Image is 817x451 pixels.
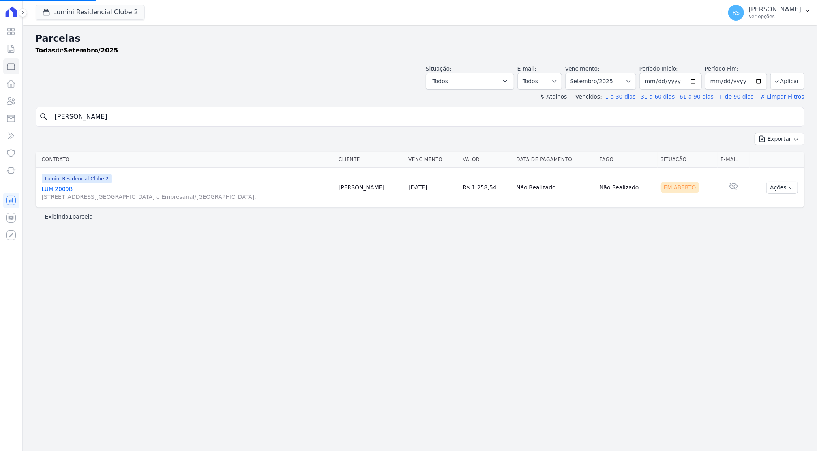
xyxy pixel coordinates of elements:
label: Situação: [426,65,452,72]
label: Vencimento: [565,65,600,72]
button: Aplicar [770,73,804,90]
label: E-mail: [517,65,537,72]
label: Vencidos: [572,94,602,100]
div: Em Aberto [661,182,699,193]
th: Situação [658,152,718,168]
input: Buscar por nome do lote ou do cliente [50,109,801,125]
span: Todos [433,77,448,86]
th: Vencimento [405,152,459,168]
label: ↯ Atalhos [540,94,567,100]
th: Cliente [335,152,405,168]
a: 31 a 60 dias [641,94,675,100]
h2: Parcelas [36,32,804,46]
button: Lumini Residencial Clube 2 [36,5,145,20]
strong: Setembro/2025 [64,47,118,54]
a: LUMI2009B[STREET_ADDRESS][GEOGRAPHIC_DATA] e Empresarial/[GEOGRAPHIC_DATA]. [42,185,332,201]
span: Lumini Residencial Clube 2 [42,174,112,183]
span: [STREET_ADDRESS][GEOGRAPHIC_DATA] e Empresarial/[GEOGRAPHIC_DATA]. [42,193,332,201]
td: Não Realizado [513,168,596,208]
a: + de 90 dias [719,94,754,100]
td: Não Realizado [596,168,658,208]
label: Período Fim: [705,65,767,73]
p: de [36,46,118,55]
th: Valor [459,152,513,168]
span: RS [733,10,740,15]
button: RS [PERSON_NAME] Ver opções [722,2,817,24]
b: 1 [69,213,73,220]
td: [PERSON_NAME] [335,168,405,208]
th: Pago [596,152,658,168]
p: [PERSON_NAME] [749,6,801,13]
button: Todos [426,73,514,90]
p: Ver opções [749,13,801,20]
a: [DATE] [408,184,427,191]
strong: Todas [36,47,56,54]
a: 1 a 30 dias [605,94,636,100]
i: search [39,112,49,122]
th: E-mail [718,152,750,168]
a: ✗ Limpar Filtros [757,94,804,100]
label: Período Inicío: [639,65,678,72]
button: Exportar [755,133,804,145]
th: Data de Pagamento [513,152,596,168]
button: Ações [766,182,798,194]
p: Exibindo parcela [45,213,93,221]
th: Contrato [36,152,335,168]
a: 61 a 90 dias [680,94,714,100]
td: R$ 1.258,54 [459,168,513,208]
